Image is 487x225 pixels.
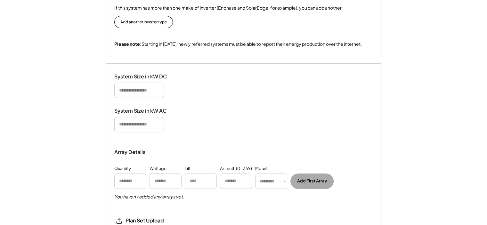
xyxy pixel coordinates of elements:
[290,173,334,189] button: Add First Array
[150,165,166,172] div: Wattage
[114,148,146,156] div: Array Details
[220,165,252,172] div: Azimuth (0-359)
[114,4,343,11] div: If this system has more than one make of inverter (Enphase and SolarEdge, for example), you can a...
[185,165,191,172] div: Tilt
[114,194,184,200] h5: You haven't added any arrays yet.
[126,217,190,224] div: Plan Set Upload
[255,165,268,172] div: Mount
[114,165,131,172] div: Quantity
[114,41,142,47] strong: Please note:
[114,41,362,47] div: Starting in [DATE], newly referred systems must be able to report their energy production over th...
[114,108,178,114] div: System Size in kW AC
[114,73,178,80] div: System Size in kW DC
[114,16,173,28] button: Add another inverter type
